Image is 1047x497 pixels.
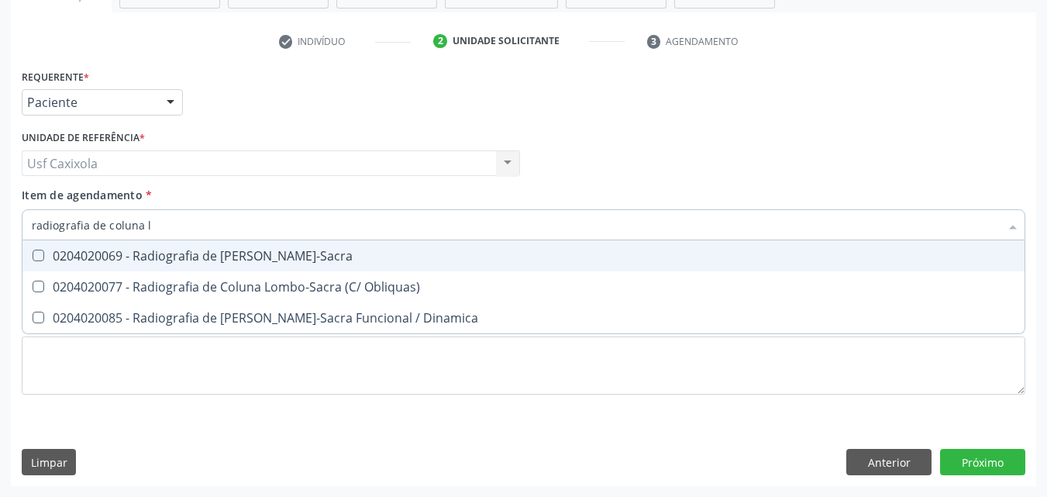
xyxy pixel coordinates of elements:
[32,281,1015,293] div: 0204020077 - Radiografia de Coluna Lombo-Sacra (C/ Obliquas)
[22,65,89,89] label: Requerente
[32,312,1015,324] div: 0204020085 - Radiografia de [PERSON_NAME]-Sacra Funcional / Dinamica
[27,95,151,110] span: Paciente
[433,34,447,48] div: 2
[22,188,143,202] span: Item de agendamento
[940,449,1025,475] button: Próximo
[453,34,560,48] div: Unidade solicitante
[846,449,932,475] button: Anterior
[22,126,145,150] label: Unidade de referência
[32,250,1015,262] div: 0204020069 - Radiografia de [PERSON_NAME]-Sacra
[32,209,1000,240] input: Buscar por procedimentos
